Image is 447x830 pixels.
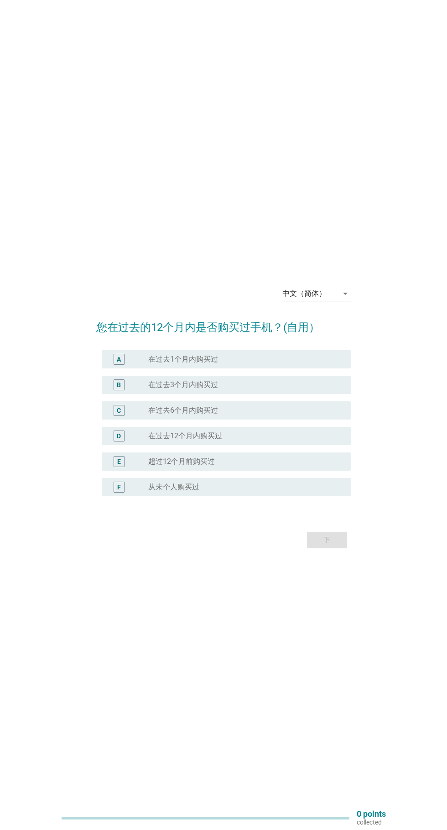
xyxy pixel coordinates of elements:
[96,310,350,336] h2: 您在过去的12个月内是否购买过手机？(自用）
[340,288,351,299] i: arrow_drop_down
[357,818,386,826] p: collected
[117,431,121,441] div: D
[117,483,121,492] div: F
[148,431,222,441] label: 在过去12个月内购买过
[148,457,215,466] label: 超过12个月前购买过
[117,380,121,390] div: B
[282,289,326,298] div: 中文（简体）
[148,355,218,364] label: 在过去1个月内购买过
[148,406,218,415] label: 在过去6个月内购买过
[117,355,121,364] div: A
[148,483,199,492] label: 从未个人购买过
[148,380,218,389] label: 在过去3个月内购买过
[117,406,121,415] div: C
[117,457,121,467] div: E
[357,810,386,818] p: 0 points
